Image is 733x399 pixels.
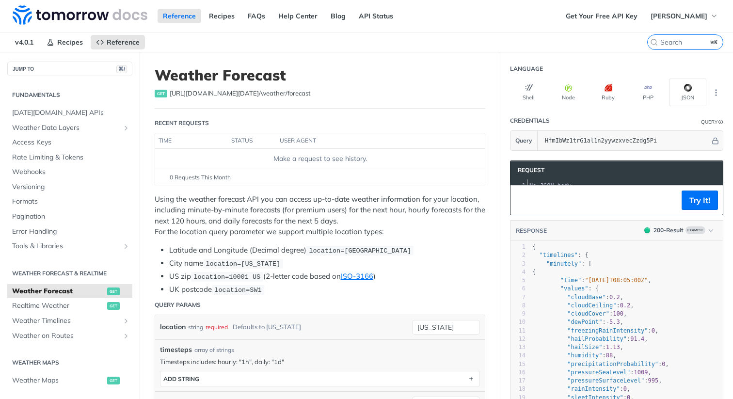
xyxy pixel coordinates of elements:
span: "timelines" [539,252,577,258]
th: time [155,133,228,149]
span: v4.0.1 [10,35,39,49]
span: No [529,182,536,189]
span: : , [532,361,669,367]
div: 11 [510,327,526,335]
span: "minutely" [546,260,581,267]
div: Credentials [510,116,550,125]
a: Weather on RoutesShow subpages for Weather on Routes [7,329,132,343]
li: Latitude and Longitude (Decimal degree) [169,245,485,256]
span: 0 [662,361,665,367]
div: required [206,320,228,334]
div: 13 [510,343,526,351]
button: Show subpages for Weather Timelines [122,317,130,325]
span: 200 [644,227,650,233]
div: Recent Requests [155,119,209,128]
span: Access Keys [12,138,130,147]
a: Realtime Weatherget [7,299,132,313]
span: 0.2 [609,294,620,301]
span: location=SW1 [214,287,261,294]
span: Weather on Routes [12,331,120,341]
div: 12 [510,335,526,343]
div: 18 [510,385,526,393]
a: Error Handling [7,224,132,239]
span: get [107,377,120,384]
a: Weather Forecastget [7,284,132,299]
span: location=[US_STATE] [206,260,280,268]
span: : , [532,385,630,392]
span: location=10001 US [193,273,260,281]
span: : , [532,344,623,351]
button: Show subpages for Weather Data Layers [122,124,130,132]
th: status [228,133,276,149]
li: City name [169,258,485,269]
a: Rate Limiting & Tokens [7,150,132,165]
span: get [107,302,120,310]
button: Copy to clipboard [515,193,529,207]
h2: Weather Maps [7,358,132,367]
a: [DATE][DOMAIN_NAME] APIs [7,106,132,120]
span: "cloudBase" [567,294,606,301]
button: Show subpages for Tools & Libraries [122,242,130,250]
span: 0 [623,385,627,392]
a: Reference [91,35,145,49]
div: 9 [510,310,526,318]
a: Pagination [7,209,132,224]
span: JSON [540,182,554,189]
button: RESPONSE [515,226,547,236]
th: user agent [276,133,465,149]
a: Weather TimelinesShow subpages for Weather Timelines [7,314,132,328]
span: { [532,269,536,275]
a: Help Center [273,9,323,23]
div: 17 [510,377,526,385]
span: Formats [12,197,130,207]
p: Using the weather forecast API you can access up-to-date weather information for your location, i... [155,194,485,238]
span: 5.3 [609,319,620,325]
a: Access Keys [7,135,132,150]
span: Pagination [12,212,130,222]
button: Query [510,131,538,150]
div: Language [510,64,543,73]
a: Recipes [204,9,240,23]
button: JSON [669,79,706,106]
div: 2 [510,251,526,259]
span: : , [532,352,617,359]
div: 8 [510,302,526,310]
span: 88 [606,352,613,359]
span: : , [532,310,627,317]
button: Try It! [682,191,718,210]
a: Get Your Free API Key [560,9,643,23]
div: 3 [510,260,526,268]
span: "pressureSeaLevel" [567,369,630,376]
span: location=[GEOGRAPHIC_DATA] [309,247,411,255]
div: 5 [510,276,526,285]
span: Realtime Weather [12,301,105,311]
span: : { [532,252,589,258]
span: : , [532,277,652,284]
span: 995 [648,377,658,384]
img: Tomorrow.io Weather API Docs [13,5,147,25]
a: Blog [325,9,351,23]
span: "precipitationProbability" [567,361,658,367]
div: Query [701,118,717,126]
h2: Fundamentals [7,91,132,99]
div: 200 - Result [653,226,684,235]
div: 4 [510,268,526,276]
div: array of strings [194,346,234,354]
span: Query [515,136,532,145]
a: Reference [158,9,201,23]
div: 14 [510,351,526,360]
span: : , [532,327,658,334]
li: US zip (2-letter code based on ) [169,271,485,282]
span: https://api.tomorrow.io/v4/weather/forecast [170,89,311,98]
span: : , [532,302,634,309]
span: 1.13 [606,344,620,351]
span: 0 Requests This Month [170,173,231,182]
span: : [ [532,260,592,267]
div: 7 [510,293,526,302]
button: JUMP TO⌘/ [7,62,132,76]
span: : , [532,369,652,376]
span: Rate Limiting & Tokens [12,153,130,162]
div: Query Params [155,301,201,309]
span: Webhooks [12,167,130,177]
button: PHP [629,79,667,106]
